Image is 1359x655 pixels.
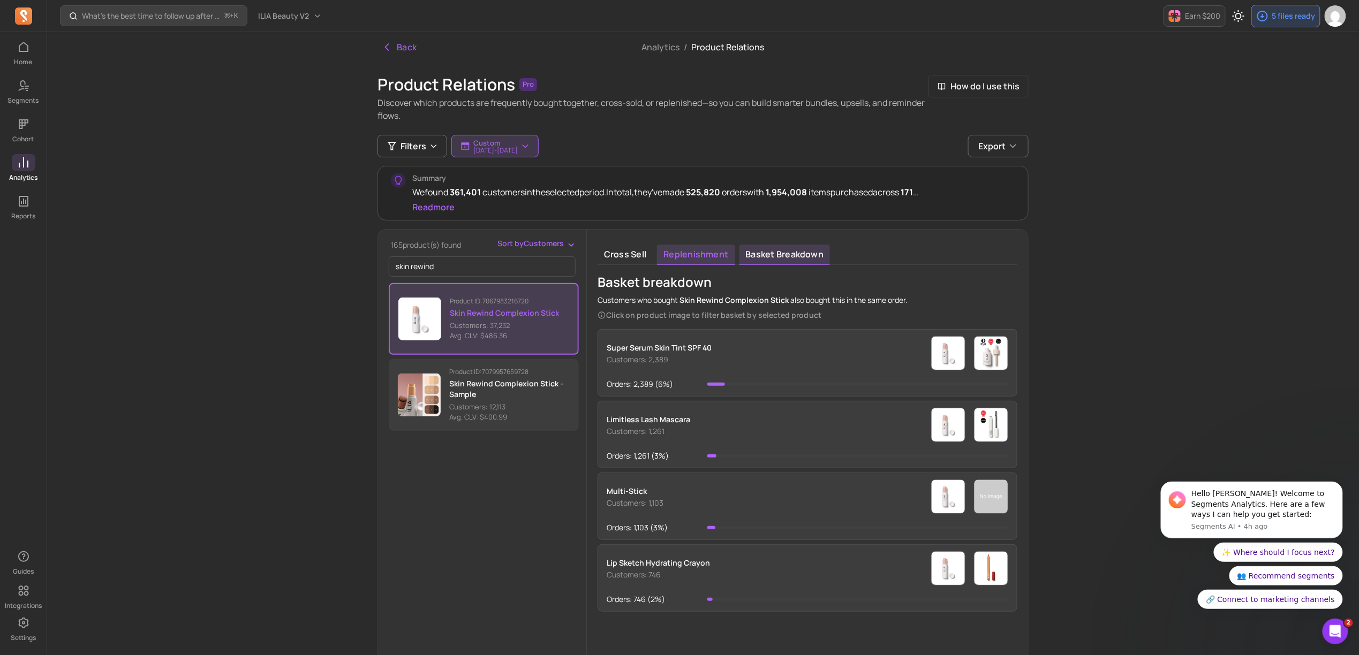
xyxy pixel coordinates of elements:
p: Multi-Stick [607,485,663,498]
p: Customers: 37,232 [450,321,559,331]
span: + [225,10,238,21]
span: / [680,41,691,53]
button: Guides [12,546,35,578]
img: Skin Rewind Complexion Stick [931,479,965,514]
p: Orders: 746 ( 2% ) [607,594,707,605]
p: Customers: 746 [607,569,710,580]
button: Back [378,36,421,58]
img: Skin Rewind Complexion Stick [931,551,965,585]
p: Reports [11,212,35,220]
button: Product ID:7079957659728Skin Rewind Complexion Stick - SampleCustomers: 12,113 Avg. CLV: $400.99 [389,359,579,431]
p: Limitless Lash Mascara [607,413,690,426]
p: Customers: 1,261 [607,426,690,437]
span: 2 [1345,619,1353,627]
img: Product image [398,298,441,340]
p: Customers: 12,113 [449,402,570,413]
button: Toggle dark mode [1228,5,1249,27]
span: 165 product(s) found [391,240,461,250]
kbd: ⌘ [224,10,230,23]
p: Click on product image to filter basket by selected product [598,310,908,321]
p: Segments [8,96,39,105]
span: ILIA Beauty V2 [258,11,309,21]
iframe: Intercom notifications message [1145,397,1359,626]
a: Cross sell [598,245,653,265]
button: Custom[DATE]-[DATE] [451,135,539,157]
span: Pro [519,78,537,91]
span: Sort by Customers [497,238,564,249]
p: Customers: 1,103 [607,498,663,508]
button: ILIA Beauty V2 [252,6,328,26]
span: Skin Rewind Complexion Stick [680,295,789,305]
button: Readmore [412,201,455,214]
p: Orders: 1,103 ( 3% ) [607,522,707,533]
p: Lip Sketch Hydrating Crayon [607,557,710,569]
p: Settings [11,634,36,642]
button: What’s the best time to follow up after a first order?⌘+K [60,5,247,26]
h1: Product Relations [378,75,515,94]
img: avatar [1325,5,1346,27]
p: Avg. CLV: $400.99 [449,412,570,423]
button: How do I use this [928,75,1029,97]
p: Customers: 2,389 [607,354,712,365]
span: 1,954,008 [764,186,809,198]
button: Sort byCustomers [497,238,577,249]
p: Analytics [9,173,37,182]
span: Export [978,140,1006,153]
p: Summary [412,173,1015,184]
img: Skin Rewind Complexion Stick [931,408,965,442]
span: Product Relations [691,41,764,53]
img: Skin Rewind Complexion Stick [931,336,965,370]
iframe: Intercom live chat [1323,619,1348,644]
img: Product image [974,551,1008,585]
p: Custom [473,139,518,147]
button: Export [968,135,1029,157]
p: [DATE] - [DATE] [473,147,518,154]
p: 5 files ready [1272,11,1316,21]
p: Integrations [5,601,42,610]
p: Discover which products are frequently bought together, cross-sold, or replenished—so you can bui... [378,96,928,122]
a: Basket breakdown [739,245,831,265]
p: Super Serum Skin Tint SPF 40 [607,341,712,354]
p: Skin Rewind Complexion Stick - Sample [449,378,570,400]
p: Orders: 1,261 ( 3% ) [607,451,707,461]
button: Product ID:7067983216720Skin Rewind Complexion StickCustomers: 37,232 Avg. CLV: $486.36 [389,283,579,355]
div: We found customers in the selected period. In total, they've made orders with items purchased acr... [412,186,1015,199]
a: Replenishment [657,245,735,265]
span: 525,820 [684,186,722,198]
p: Cohort [13,135,34,143]
p: Earn $200 [1186,11,1221,21]
button: Earn $200 [1164,5,1226,27]
p: Customers who bought also bought this in the same order. [598,295,908,306]
p: Skin Rewind Complexion Stick [450,308,559,318]
p: Product ID: 7067983216720 [450,297,559,306]
p: Basket breakdown [598,273,908,291]
p: Avg. CLV: $486.36 [450,331,559,341]
span: Filters [401,140,426,153]
p: Guides [13,567,34,576]
kbd: K [234,12,238,20]
input: search product [389,256,576,277]
img: Product image [974,408,1008,442]
button: 5 files ready [1251,5,1320,27]
p: What’s the best time to follow up after a first order? [82,11,221,21]
img: Product image [974,336,1008,370]
button: Filters [378,135,447,157]
span: 361,401 [448,186,482,198]
p: Product ID: 7079957659728 [449,368,570,376]
p: Orders: 2,389 ( 6% ) [607,379,707,390]
p: Home [14,58,33,66]
span: 171 [899,186,918,198]
a: Analytics [641,41,680,53]
img: Product image [974,479,1008,514]
img: Product image [398,374,441,416]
